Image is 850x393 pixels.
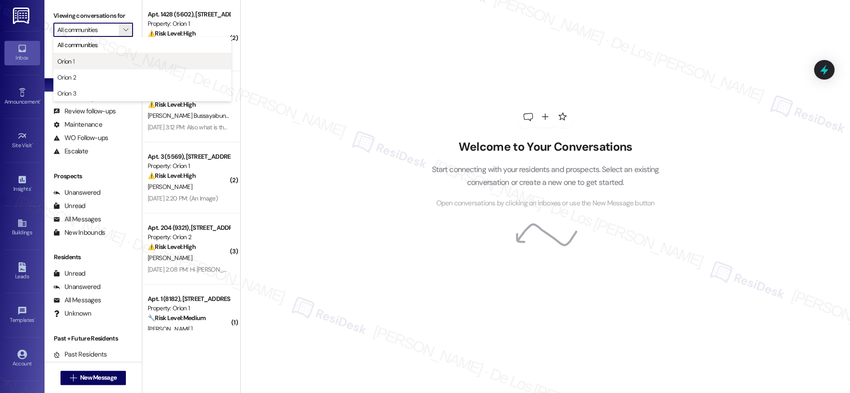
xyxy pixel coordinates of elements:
div: All Messages [53,215,101,224]
span: [PERSON_NAME] [148,325,192,333]
div: [DATE] 2:20 PM: (An Image) [148,194,218,202]
a: Site Visit • [4,128,40,152]
div: WO Follow-ups [53,133,108,143]
a: Inbox [4,41,40,65]
span: [PERSON_NAME] Bussayabuntoon [148,112,237,120]
div: Unknown [53,309,91,318]
a: Insights • [4,172,40,196]
p: Start connecting with your residents and prospects. Select an existing conversation or create a n... [418,163,673,188]
button: New Message [60,371,126,385]
span: Orion 1 [57,57,74,66]
input: All communities [57,23,119,37]
div: All Messages [53,296,101,305]
div: Apt. 204 (9321), [STREET_ADDRESS] [148,223,230,233]
a: Account [4,347,40,371]
strong: 🔧 Risk Level: Medium [148,314,205,322]
div: Review follow-ups [53,107,116,116]
span: Open conversations by clicking on inboxes or use the New Message button [436,198,654,209]
div: Residents [44,253,142,262]
div: [DATE] 2:08 PM: Hi [PERSON_NAME], please get back to [GEOGRAPHIC_DATA] regarding [STREET_ADDRESS]... [148,265,492,273]
span: Orion 3 [57,89,76,98]
div: Past + Future Residents [44,334,142,343]
div: Maintenance [53,120,102,129]
div: Past Residents [53,350,107,359]
strong: ⚠️ Risk Level: High [148,100,196,108]
i:  [123,26,128,33]
img: ResiDesk Logo [13,8,31,24]
div: Property: Orion 2 [148,233,230,242]
div: Apt. 1 (8182), [STREET_ADDRESS] [148,294,230,304]
span: • [40,97,41,104]
a: Buildings [4,216,40,240]
a: Templates • [4,303,40,327]
i:  [70,374,77,381]
div: Apt. 1428 (5602), [STREET_ADDRESS] [148,10,230,19]
span: Orion 2 [57,73,76,82]
span: [PERSON_NAME] [148,254,192,262]
div: Unanswered [53,282,101,292]
div: Property: Orion 1 [148,304,230,313]
div: Unanswered [53,188,101,197]
div: Property: Orion 1 [148,19,230,28]
span: All communities [57,40,98,49]
span: • [31,184,32,191]
div: Unread [53,269,85,278]
strong: ⚠️ Risk Level: High [148,29,196,37]
span: New Message [80,373,117,382]
div: New Inbounds [53,228,105,237]
h2: Welcome to Your Conversations [418,140,673,154]
div: Escalate [53,147,88,156]
span: • [32,141,33,147]
div: Property: Orion 1 [148,161,230,171]
div: Prospects [44,172,142,181]
span: • [34,316,36,322]
label: Viewing conversations for [53,9,133,23]
a: Leads [4,260,40,284]
div: Prospects + Residents [44,50,142,60]
div: Apt. 3 (5569), [STREET_ADDRESS] [148,152,230,161]
strong: ⚠️ Risk Level: High [148,243,196,251]
span: [PERSON_NAME] [148,183,192,191]
div: [DATE] 3:12 PM: Also what is the community fee added to our account everything month [148,123,373,131]
strong: ⚠️ Risk Level: High [148,172,196,180]
div: Unread [53,201,85,211]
